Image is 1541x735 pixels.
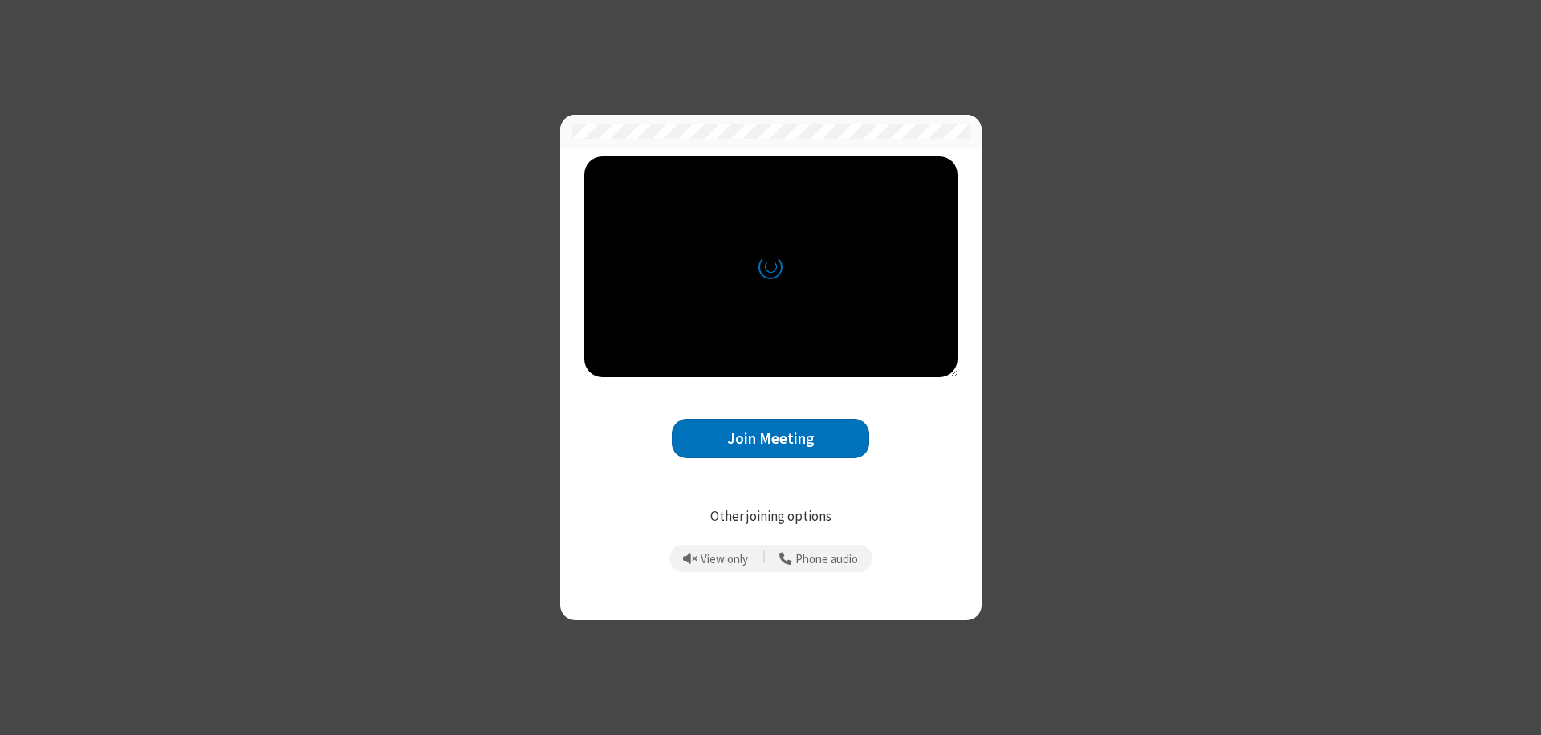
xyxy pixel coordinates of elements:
button: Use your phone for mic and speaker while you view the meeting on this device. [774,545,864,572]
span: View only [701,553,748,566]
p: Other joining options [584,506,958,527]
span: Phone audio [795,553,858,566]
button: Prevent echo when there is already an active mic and speaker in the room. [677,545,754,572]
span: | [762,547,766,570]
button: Join Meeting [672,419,869,458]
